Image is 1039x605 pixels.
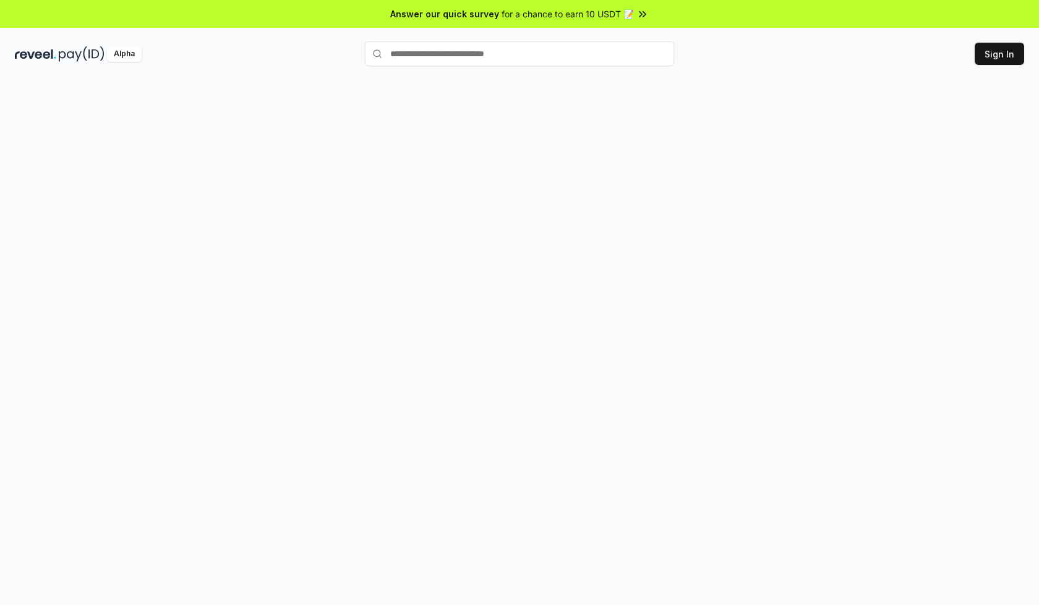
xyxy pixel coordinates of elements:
[15,46,56,62] img: reveel_dark
[390,7,499,20] span: Answer our quick survey
[107,46,142,62] div: Alpha
[975,43,1024,65] button: Sign In
[59,46,105,62] img: pay_id
[502,7,634,20] span: for a chance to earn 10 USDT 📝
